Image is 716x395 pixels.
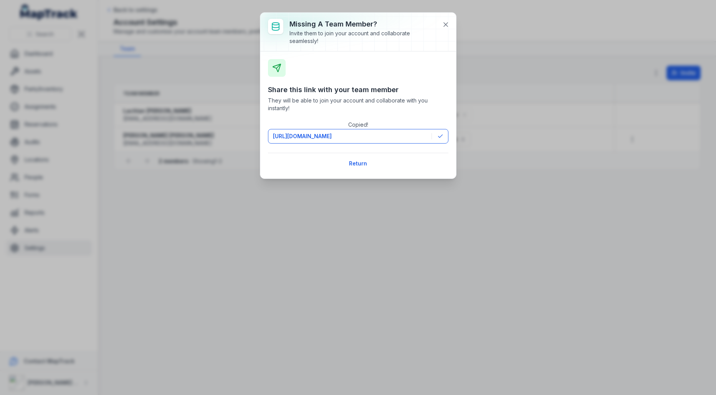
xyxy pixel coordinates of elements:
span: They will be able to join your account and collaborate with you instantly! [268,97,448,112]
h3: Share this link with your team member [268,84,448,95]
span: Copied! [348,121,368,128]
button: Return [344,156,372,171]
div: Invite them to join your account and collaborate seamlessly! [289,30,436,45]
button: [URL][DOMAIN_NAME] [268,129,448,144]
span: [URL][DOMAIN_NAME] [273,132,332,140]
h3: Missing a team member? [289,19,436,30]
